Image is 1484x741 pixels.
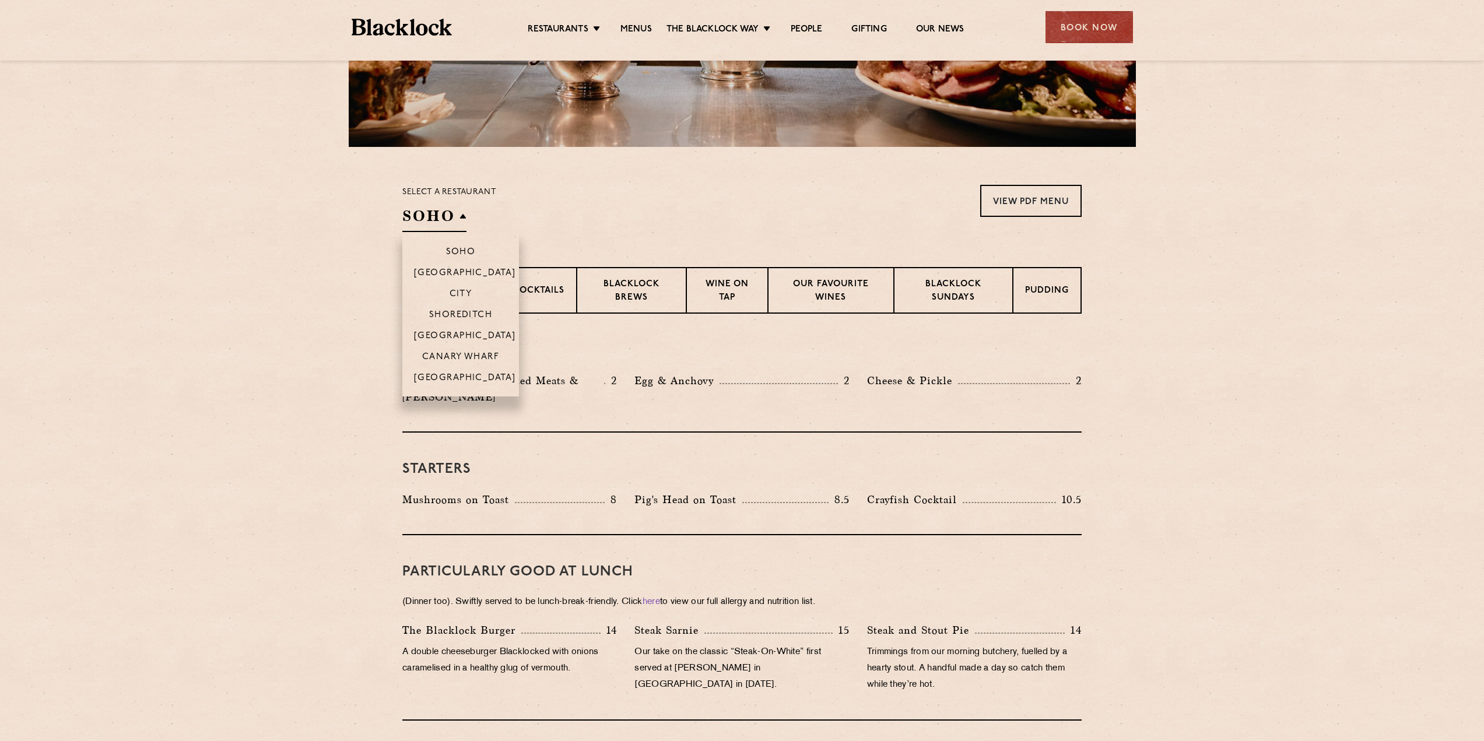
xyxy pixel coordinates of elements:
p: [GEOGRAPHIC_DATA] [414,268,516,280]
p: Mushrooms on Toast [402,491,515,508]
p: 8.5 [829,492,850,507]
p: 14 [601,623,618,638]
p: Cheese & Pickle [867,373,958,389]
p: City [450,289,472,301]
a: Restaurants [528,24,588,37]
p: Soho [446,247,476,259]
p: Our favourite wines [780,278,881,305]
p: (Dinner too). Swiftly served to be lunch-break-friendly. Click to view our full allergy and nutri... [402,594,1082,610]
p: Pig's Head on Toast [634,491,742,508]
p: Shoreditch [429,310,493,322]
div: Book Now [1046,11,1133,43]
p: Cocktails [513,285,564,299]
p: [GEOGRAPHIC_DATA] [414,331,516,343]
p: 15 [833,623,850,638]
img: BL_Textured_Logo-footer-cropped.svg [352,19,452,36]
a: Menus [620,24,652,37]
h3: Starters [402,462,1082,477]
p: Select a restaurant [402,185,496,200]
p: The Blacklock Burger [402,622,521,638]
p: Canary Wharf [422,352,499,364]
p: Wine on Tap [699,278,756,305]
p: Our take on the classic “Steak-On-White” first served at [PERSON_NAME] in [GEOGRAPHIC_DATA] in [D... [634,644,849,693]
p: 10.5 [1056,492,1082,507]
p: [GEOGRAPHIC_DATA] [414,373,516,385]
p: Blacklock Brews [589,278,674,305]
a: Our News [916,24,964,37]
p: 2 [838,373,850,388]
p: 2 [1070,373,1082,388]
p: Crayfish Cocktail [867,491,963,508]
p: Steak Sarnie [634,622,704,638]
a: here [643,598,660,606]
a: Gifting [851,24,886,37]
p: Steak and Stout Pie [867,622,975,638]
h2: SOHO [402,206,466,232]
p: Egg & Anchovy [634,373,720,389]
p: Blacklock Sundays [906,278,1001,305]
p: 8 [605,492,617,507]
p: Trimmings from our morning butchery, fuelled by a hearty stout. A handful made a day so catch the... [867,644,1082,693]
a: People [791,24,822,37]
p: 2 [605,373,617,388]
p: 14 [1065,623,1082,638]
p: Pudding [1025,285,1069,299]
h3: PARTICULARLY GOOD AT LUNCH [402,564,1082,580]
p: A double cheeseburger Blacklocked with onions caramelised in a healthy glug of vermouth. [402,644,617,677]
a: The Blacklock Way [666,24,759,37]
a: View PDF Menu [980,185,1082,217]
h3: Pre Chop Bites [402,343,1082,358]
